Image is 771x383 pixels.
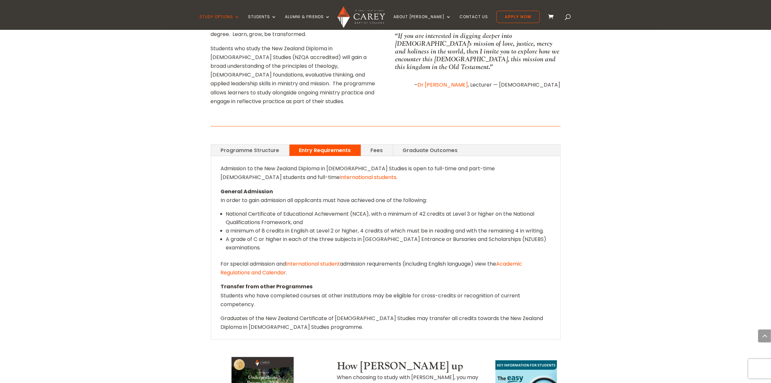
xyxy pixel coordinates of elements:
[337,360,489,373] h3: How [PERSON_NAME] up
[221,314,550,331] p: Graduates of the New Zealand Certificate of [DEMOGRAPHIC_DATA] Studies may transfer all credits t...
[221,188,273,195] strong: General Admission
[226,235,550,252] li: A grade of C or higher in each of the three subjects in [GEOGRAPHIC_DATA] Entrance or Bursaries a...
[226,210,550,227] li: National Certificate of Educational Achievement (NCEA), with a minimum of 42 credits at Level 3 o...
[221,164,550,187] p: Admission to the New Zealand Diploma in [DEMOGRAPHIC_DATA] Studies is open to full-time and part-...
[395,32,560,71] p: “If you are interested in digging deeper into [DEMOGRAPHIC_DATA]’s mission of love, justice, merc...
[393,145,468,156] a: Graduate Outcomes
[221,283,313,290] strong: Transfer from other Programmes
[459,15,488,30] a: Contact Us
[289,145,361,156] a: Entry Requirements
[496,11,540,23] a: Apply Now
[286,260,340,268] a: International student
[395,80,560,89] p: – , Lecturer — [DEMOGRAPHIC_DATA]
[221,187,550,210] p: In order to gain admission all applicants must have achieved one of the following:
[361,145,393,156] a: Fees
[337,6,385,28] img: Carey Baptist College
[248,15,277,30] a: Students
[199,15,240,30] a: Study Options
[211,145,289,156] a: Programme Structure
[285,15,330,30] a: Alumni & Friends
[226,227,550,235] li: a minimum of 8 credits in English at Level 2 or higher, 4 credits of which must be in reading and...
[211,44,376,106] p: Students who study the New Zealand Diploma in [DEMOGRAPHIC_DATA] Studies (NZQA accredited) will g...
[221,259,550,282] p: For special admission and admission requirements (including English language) view the .
[340,174,397,181] a: International students
[417,81,468,89] a: Dr [PERSON_NAME]
[393,15,451,30] a: About [PERSON_NAME]
[221,282,550,314] p: Students who have completed courses at other institutions may be eligible for cross-credits or re...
